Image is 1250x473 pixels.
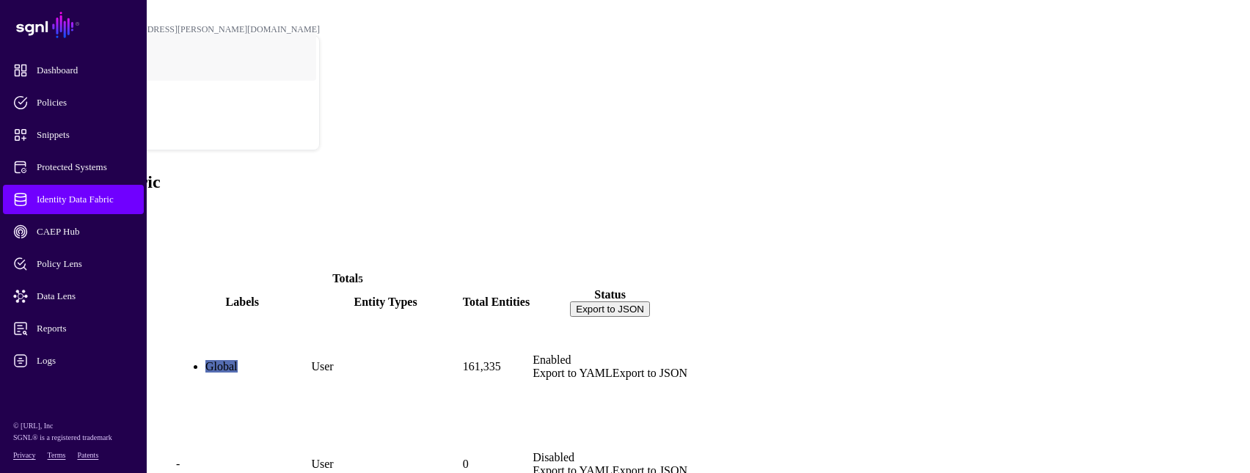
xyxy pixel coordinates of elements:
[3,314,144,343] a: Reports
[3,282,144,311] a: Data Lens
[13,63,157,78] span: Dashboard
[29,24,320,35] div: [PERSON_NAME][EMAIL_ADDRESS][PERSON_NAME][DOMAIN_NAME]
[13,257,157,271] span: Policy Lens
[176,296,308,309] div: Labels
[533,367,613,379] a: Export to YAML
[3,185,144,214] a: Identity Data Fabric
[463,296,530,309] div: Total Entities
[533,451,574,463] span: Disabled
[533,288,687,301] div: Status
[48,451,66,459] a: Terms
[30,76,319,123] a: POC
[6,172,1244,192] h2: Identity Data Fabric
[332,272,358,285] strong: Total
[570,301,650,317] button: Export to JSON
[13,224,157,239] span: CAEP Hub
[13,420,134,432] p: © [URL], Inc
[3,120,144,150] a: Snippets
[3,249,144,279] a: Policy Lens
[77,451,98,459] a: Patents
[613,367,687,379] a: Export to JSON
[13,289,157,304] span: Data Lens
[13,353,157,368] span: Logs
[9,9,138,41] a: SGNL
[3,56,144,85] a: Dashboard
[13,432,134,444] p: SGNL® is a registered trademark
[13,128,157,142] span: Snippets
[533,353,571,366] span: Enabled
[354,296,417,308] span: Entity Types
[3,217,144,246] a: CAEP Hub
[310,319,460,415] td: User
[205,360,238,373] span: Global
[13,192,157,207] span: Identity Data Fabric
[3,153,144,182] a: Protected Systems
[30,128,319,139] div: Log out
[462,319,530,415] td: 161,335
[13,321,157,336] span: Reports
[3,88,144,117] a: Policies
[3,346,144,375] a: Logs
[3,378,144,408] a: Admin
[13,451,36,459] a: Privacy
[358,274,363,285] small: 5
[13,95,157,110] span: Policies
[13,160,157,175] span: Protected Systems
